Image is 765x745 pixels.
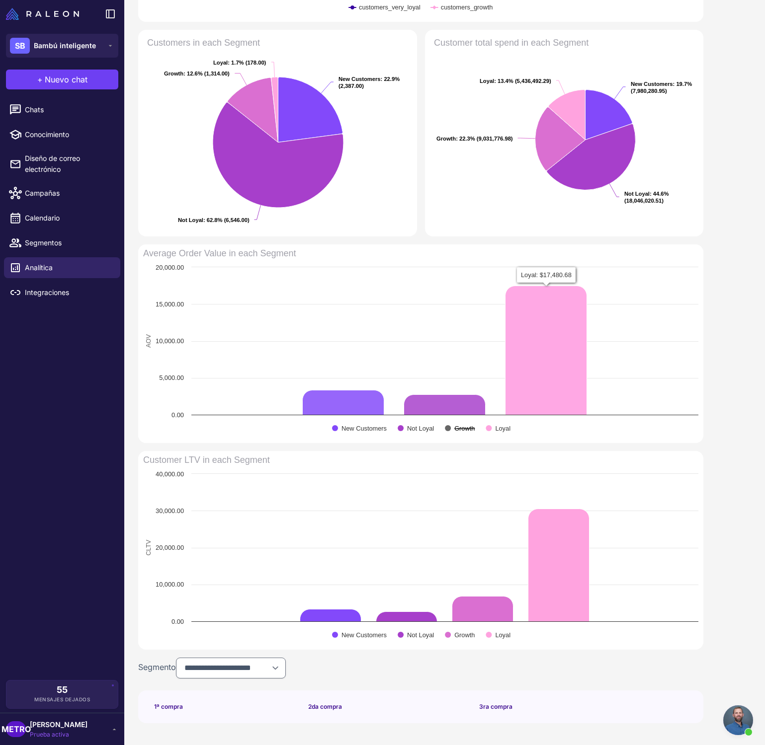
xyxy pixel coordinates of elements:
text: CLTV [145,539,152,555]
tspan: Loyal [213,60,228,66]
text: 20,000.00 [156,544,184,551]
text: : 62.8% (6,546.00) [178,217,250,223]
text: : 13.4% (5,436,492.29) [480,78,551,84]
text: 30,000.00 [156,507,184,515]
font: METRO [1,724,31,734]
font: Calendario [25,214,60,222]
button: SBBambú inteligente [6,34,118,58]
text: 20,000.00 [156,264,184,271]
a: Integraciones [4,282,120,303]
img: Logotipo de Raleon [6,8,79,20]
a: Campañas [4,183,120,204]
text: Loyal [495,631,510,639]
tspan: New Customers [339,76,381,82]
text: New Customers [341,631,387,639]
svg: Gasto total del cliente en cada segmento [429,34,699,232]
a: Analítica [4,257,120,278]
tspan: New Customers [631,81,673,87]
font: Segmento [138,662,176,672]
text: New Customers [341,425,387,432]
text: : 19.7% (7,980,280.95) [631,81,692,94]
tspan: Not Loyal [624,191,650,197]
svg: Clientes en cada segmento [142,34,413,232]
text: 0.00 [171,411,184,419]
text: 5,000.00 [159,374,184,381]
font: Chats [25,105,44,114]
font: Prueba activa [30,731,69,738]
a: Segmentos [4,232,120,253]
a: Diseño de correo electrónico [4,149,120,179]
tspan: Growth [164,71,183,76]
text: : 1.7% (178.00) [213,60,266,66]
text: : 22.9% (2,387.00) [339,76,400,89]
text: Growth [454,631,475,639]
text: Average Order Value in each Segment [143,248,296,258]
text: : 12.6% (1,314.00) [164,71,230,76]
button: +Nuevo chat [6,70,118,89]
font: Campañas [25,189,60,197]
font: Analítica [25,263,53,272]
font: + [37,74,43,84]
font: Conocimiento [25,130,69,139]
font: Bambú inteligente [34,41,96,50]
text: Customer LTV in each Segment [143,455,270,465]
text: Growth [454,425,475,432]
text: Not Loyal [407,425,434,432]
a: Conocimiento [4,124,120,145]
font: Diseño de correo electrónico [25,154,80,173]
text: 10,000.00 [156,581,184,588]
font: SB [15,41,25,51]
font: Mensajes dejados [34,696,90,702]
text: customers_very_loyal [359,3,421,11]
text: AOV [145,334,152,347]
text: Loyal [495,425,510,432]
text: 10,000.00 [156,337,184,345]
div: Chat abierto [723,705,753,735]
font: Segmentos [25,238,62,247]
a: Chats [4,99,120,120]
text: Not Loyal [407,631,434,639]
text: Customers in each Segment [147,38,260,48]
text: 15,000.00 [156,300,184,308]
text: 0.00 [171,618,184,625]
a: Logotipo de Raleon [6,8,83,20]
a: Calendario [4,208,120,228]
text: : 22.3% (9,031,776.98) [436,136,513,142]
font: Integraciones [25,288,69,297]
tspan: Not Loyal [178,217,203,223]
svg: Valor promedio del pedido en cada segmento [138,244,703,443]
text: customers_growth [441,3,493,11]
tspan: Loyal [480,78,494,84]
font: 2da compra [308,703,342,710]
text: 40,000.00 [156,470,184,478]
font: [PERSON_NAME] [30,720,87,729]
text: Customer total spend in each Segment [434,38,589,48]
font: 55 [57,684,68,695]
font: 3ra compra [479,703,512,710]
font: Nuevo chat [45,74,87,84]
text: : 44.6% (18,046,020.51) [624,191,669,204]
svg: LTV del cliente en cada segmento [138,451,703,650]
font: 1ª compra [154,703,183,710]
tspan: Growth [436,136,456,142]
